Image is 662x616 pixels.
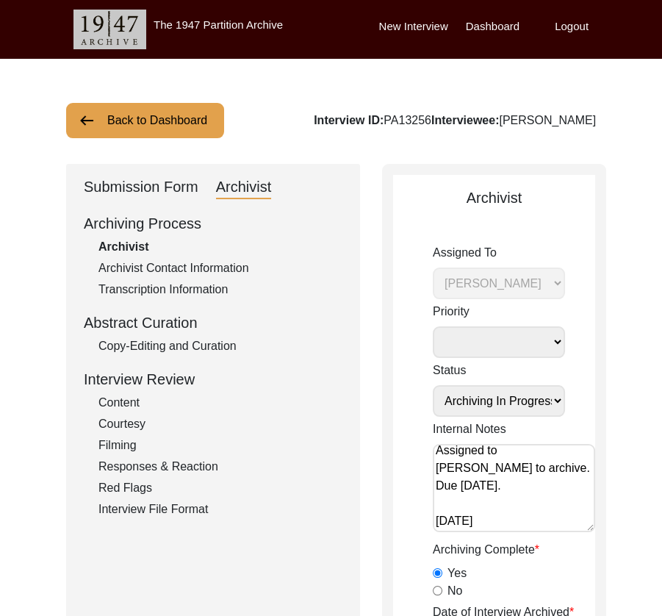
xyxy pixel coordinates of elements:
[98,458,342,476] div: Responses & Reaction
[98,501,342,518] div: Interview File Format
[73,10,146,49] img: header-logo.png
[98,437,342,454] div: Filming
[84,212,342,234] div: Archiving Process
[98,479,342,497] div: Red Flags
[447,582,462,600] label: No
[555,18,589,35] label: Logout
[66,103,224,138] button: Back to Dashboard
[314,112,596,129] div: PA13256 [PERSON_NAME]
[98,238,342,256] div: Archivist
[154,18,283,31] label: The 1947 Partition Archive
[314,114,384,126] b: Interview ID:
[433,362,565,379] label: Status
[466,18,519,35] label: Dashboard
[433,420,506,438] label: Internal Notes
[98,415,342,433] div: Courtesy
[433,541,539,559] label: Archiving Complete
[216,176,272,199] div: Archivist
[98,394,342,412] div: Content
[431,114,499,126] b: Interviewee:
[433,244,565,262] label: Assigned To
[393,187,595,209] div: Archivist
[84,312,342,334] div: Abstract Curation
[98,281,342,298] div: Transcription Information
[84,368,342,390] div: Interview Review
[84,176,198,199] div: Submission Form
[98,337,342,355] div: Copy-Editing and Curation
[379,18,448,35] label: New Interview
[433,303,565,320] label: Priority
[78,112,96,129] img: arrow-left.png
[447,565,467,582] label: Yes
[98,259,342,277] div: Archivist Contact Information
